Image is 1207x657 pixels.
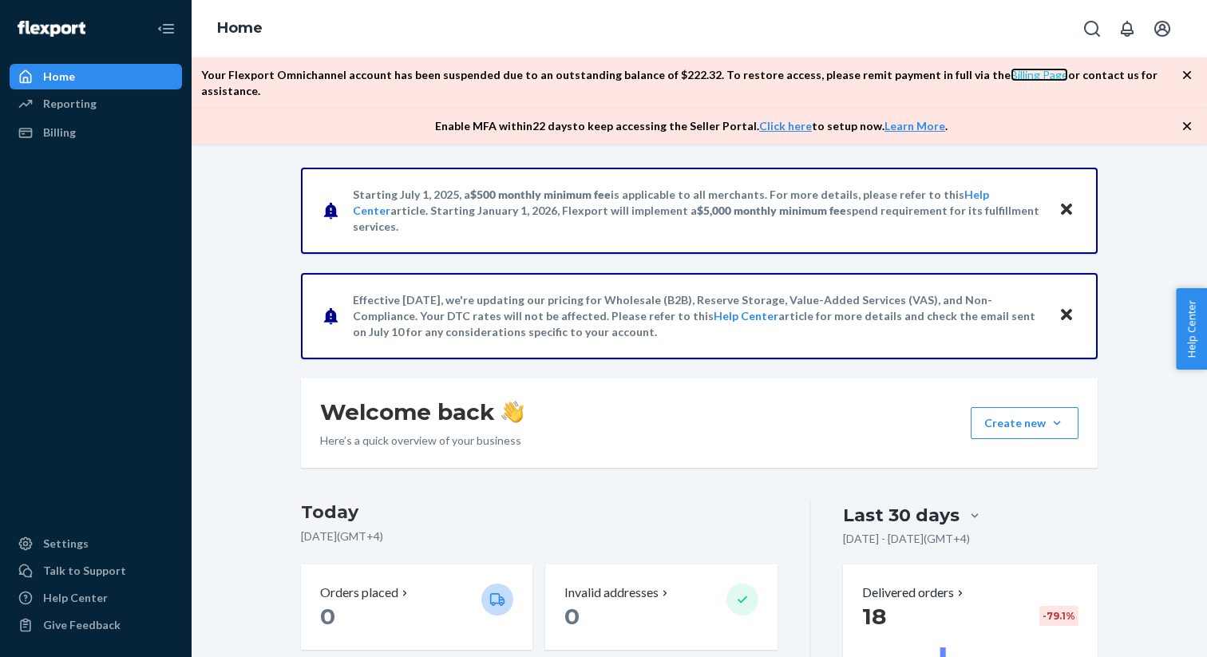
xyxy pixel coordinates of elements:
[301,500,778,525] h3: Today
[759,119,812,133] a: Click here
[1111,13,1143,45] button: Open notifications
[501,401,524,423] img: hand-wave emoji
[1056,199,1077,222] button: Close
[43,617,121,633] div: Give Feedback
[43,536,89,552] div: Settings
[10,558,182,584] a: Talk to Support
[1011,68,1068,81] a: Billing Page
[320,433,524,449] p: Here’s a quick overview of your business
[217,19,263,37] a: Home
[320,584,398,602] p: Orders placed
[301,564,532,650] button: Orders placed 0
[10,91,182,117] a: Reporting
[150,13,182,45] button: Close Navigation
[1039,606,1078,626] div: -79.1 %
[843,531,970,547] p: [DATE] - [DATE] ( GMT+4 )
[862,584,967,602] button: Delivered orders
[564,584,659,602] p: Invalid addresses
[697,204,846,217] span: $5,000 monthly minimum fee
[714,309,778,323] a: Help Center
[43,96,97,112] div: Reporting
[435,118,948,134] p: Enable MFA within 22 days to keep accessing the Seller Portal. to setup now. .
[1076,13,1108,45] button: Open Search Box
[10,612,182,638] button: Give Feedback
[971,407,1078,439] button: Create new
[10,531,182,556] a: Settings
[10,64,182,89] a: Home
[43,69,75,85] div: Home
[1176,288,1207,370] button: Help Center
[301,528,778,544] p: [DATE] ( GMT+4 )
[1146,13,1178,45] button: Open account menu
[884,119,945,133] a: Learn More
[43,125,76,141] div: Billing
[470,188,611,201] span: $500 monthly minimum fee
[201,67,1181,99] p: Your Flexport Omnichannel account has been suspended due to an outstanding balance of $ 222.32 . ...
[18,21,85,37] img: Flexport logo
[862,603,886,630] span: 18
[353,187,1043,235] p: Starting July 1, 2025, a is applicable to all merchants. For more details, please refer to this a...
[10,120,182,145] a: Billing
[1056,304,1077,327] button: Close
[320,603,335,630] span: 0
[843,503,960,528] div: Last 30 days
[564,603,580,630] span: 0
[43,590,108,606] div: Help Center
[43,563,126,579] div: Talk to Support
[320,398,524,426] h1: Welcome back
[545,564,777,650] button: Invalid addresses 0
[353,292,1043,340] p: Effective [DATE], we're updating our pricing for Wholesale (B2B), Reserve Storage, Value-Added Se...
[204,6,275,52] ol: breadcrumbs
[10,585,182,611] a: Help Center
